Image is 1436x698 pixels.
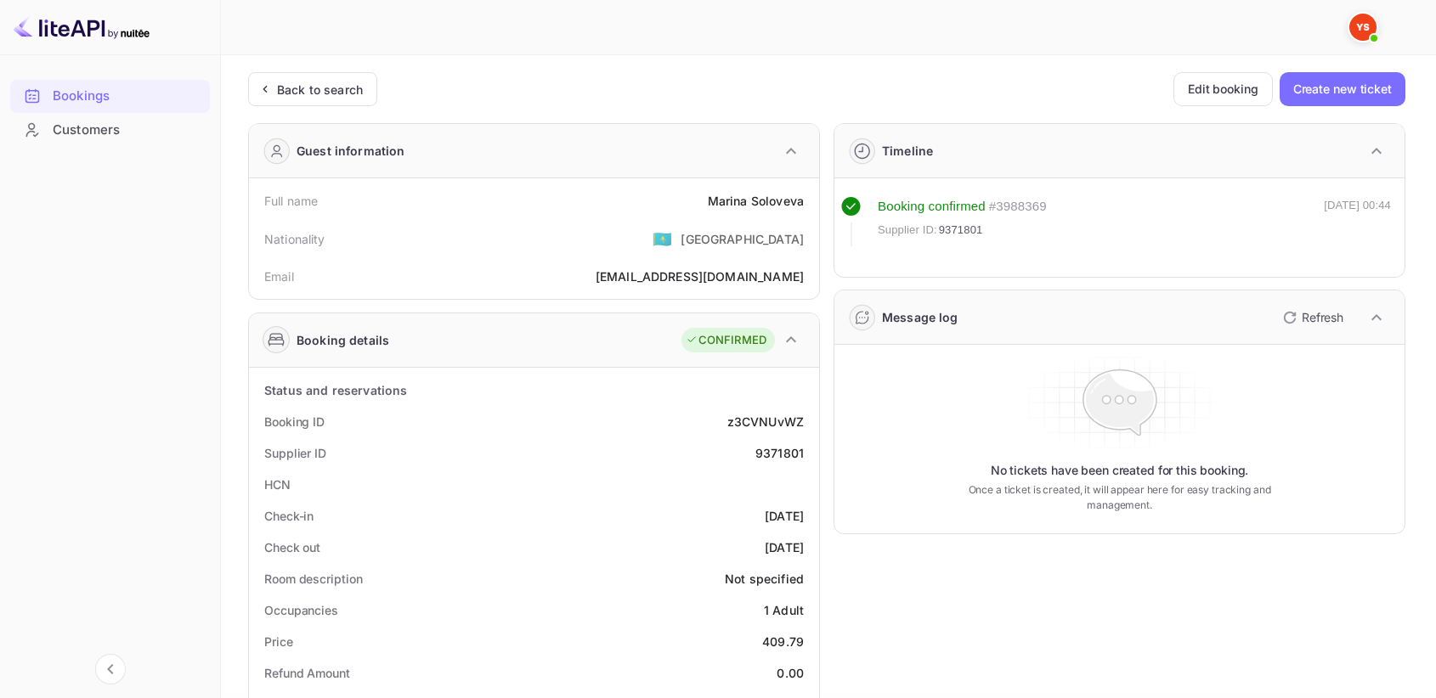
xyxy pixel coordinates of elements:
div: Booking details [297,331,389,349]
div: 409.79 [762,633,804,650]
div: Full name [264,192,318,210]
span: United States [653,223,672,254]
div: Booking confirmed [878,197,986,217]
div: Guest information [297,142,405,160]
div: Customers [10,114,210,147]
div: Supplier ID [264,444,326,462]
div: z3CVNUvWZ [727,413,804,431]
div: Check-in [264,507,314,525]
div: Not specified [725,570,804,588]
div: Customers [53,121,201,140]
div: Bookings [10,80,210,113]
div: Occupancies [264,601,338,619]
button: Edit booking [1173,72,1273,106]
div: Status and reservations [264,381,407,399]
button: Create new ticket [1280,72,1405,106]
div: 0.00 [777,664,804,682]
div: Room description [264,570,362,588]
div: 9371801 [755,444,804,462]
div: Price [264,633,293,650]
div: Refund Amount [264,664,350,682]
button: Refresh [1273,304,1350,331]
div: CONFIRMED [686,332,766,349]
div: 1 Adult [764,601,804,619]
img: Yandex Support [1349,14,1377,41]
div: Marina Soloveva [708,192,804,210]
div: Booking ID [264,413,325,431]
img: LiteAPI logo [14,14,150,41]
a: Bookings [10,80,210,111]
div: Message log [882,308,958,326]
div: Timeline [882,142,933,160]
div: HCN [264,476,291,493]
div: [DATE] 00:44 [1324,197,1391,246]
div: Bookings [53,87,201,106]
div: # 3988369 [989,197,1047,217]
div: Back to search [277,81,363,99]
div: [GEOGRAPHIC_DATA] [681,230,804,248]
div: Check out [264,538,320,556]
span: 9371801 [939,222,983,239]
p: No tickets have been created for this booking. [991,462,1249,479]
a: Customers [10,114,210,145]
div: [DATE] [765,538,804,556]
div: [EMAIL_ADDRESS][DOMAIN_NAME] [596,267,804,285]
div: Email [264,267,294,285]
div: [DATE] [765,507,804,525]
p: Once a ticket is created, it will appear here for easy tracking and management. [966,482,1272,513]
span: Supplier ID: [878,222,937,239]
p: Refresh [1302,308,1343,326]
button: Collapse navigation [95,654,126,684]
div: Nationality [264,230,325,248]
